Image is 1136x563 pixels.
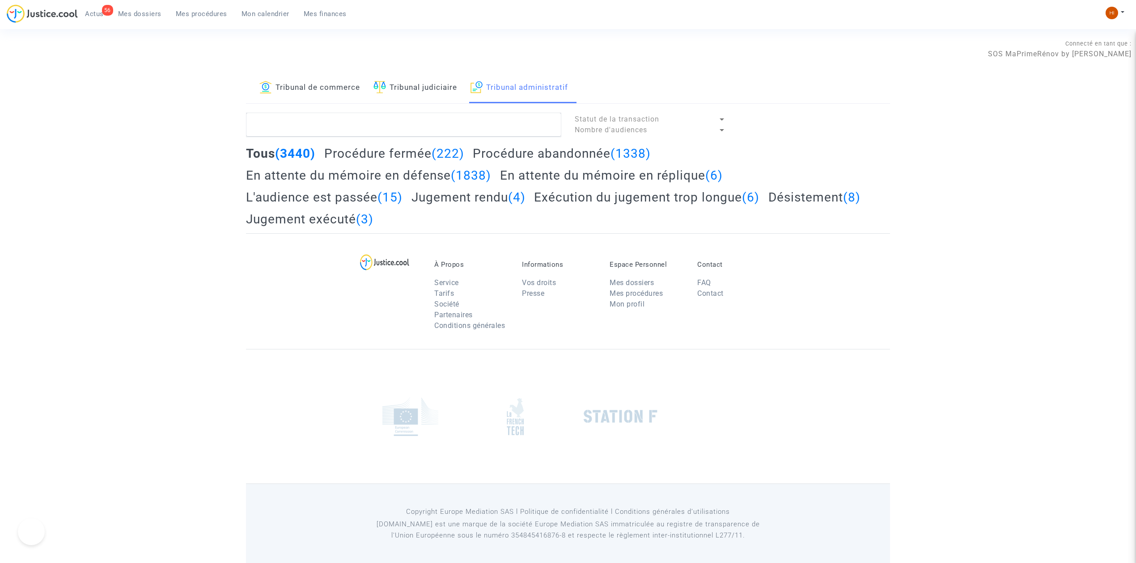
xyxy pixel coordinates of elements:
a: Mon profil [610,300,644,308]
a: Mes procédures [169,7,234,21]
span: (1338) [610,146,651,161]
h2: Jugement exécuté [246,211,373,227]
p: À Propos [434,260,509,269]
img: europe_commision.png [382,397,438,436]
span: Mon calendrier [242,10,289,18]
a: Contact [697,289,724,298]
span: (3) [356,212,373,227]
iframe: Help Scout Beacon - Open [18,518,45,545]
span: (3440) [275,146,315,161]
h2: Désistement [768,189,860,205]
img: stationf.png [584,410,657,423]
a: Tribunal judiciaire [373,73,457,103]
div: 56 [102,5,113,16]
a: Presse [522,289,544,298]
span: Connecté en tant que : [1065,40,1132,47]
p: [DOMAIN_NAME] est une marque de la société Europe Mediation SAS immatriculée au registre de tr... [365,519,772,541]
h2: Tous [246,146,315,161]
span: (1838) [451,168,491,183]
span: Nombre d'audiences [575,126,647,134]
span: Statut de la transaction [575,115,659,123]
p: Contact [697,260,771,269]
h2: Exécution du jugement trop longue [534,189,759,205]
span: Actus [85,10,104,18]
a: Société [434,300,459,308]
a: Tribunal de commerce [259,73,360,103]
p: Espace Personnel [610,260,684,269]
h2: L'audience est passée [246,189,403,205]
img: logo-lg.svg [360,254,410,270]
a: Mes dossiers [610,278,654,287]
h2: En attente du mémoire en défense [246,168,491,183]
p: Informations [522,260,596,269]
span: Mes procédures [176,10,227,18]
img: icon-faciliter-sm.svg [373,81,386,93]
a: 56Actus [78,7,111,21]
p: Copyright Europe Mediation SAS l Politique de confidentialité l Conditions générales d’utilisa... [365,506,772,517]
img: fc99b196863ffcca57bb8fe2645aafd9 [1106,7,1118,19]
span: (222) [432,146,464,161]
img: jc-logo.svg [7,4,78,23]
span: (8) [843,190,860,205]
a: Vos droits [522,278,556,287]
span: (6) [705,168,723,183]
a: Service [434,278,459,287]
h2: Jugement rendu [411,189,526,205]
a: FAQ [697,278,711,287]
a: Mes procédures [610,289,663,298]
a: Partenaires [434,311,473,319]
a: Mon calendrier [234,7,297,21]
span: Mes dossiers [118,10,161,18]
h2: Procédure fermée [324,146,464,161]
h2: En attente du mémoire en réplique [500,168,723,183]
a: Mes dossiers [111,7,169,21]
span: (15) [377,190,403,205]
a: Tarifs [434,289,454,298]
span: Mes finances [304,10,347,18]
a: Tribunal administratif [471,73,568,103]
img: french_tech.png [507,398,524,436]
img: icon-banque.svg [259,81,272,93]
img: icon-archive.svg [471,81,483,93]
span: (6) [742,190,759,205]
span: (4) [508,190,526,205]
a: Conditions générales [434,321,505,330]
a: Mes finances [297,7,354,21]
h2: Procédure abandonnée [473,146,651,161]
